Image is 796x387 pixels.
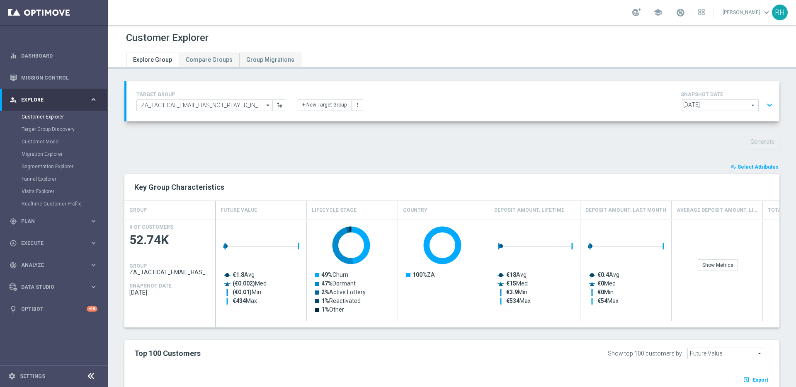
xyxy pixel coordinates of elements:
[9,284,98,290] button: Data Studio keyboard_arrow_right
[597,298,608,304] tspan: €54
[10,298,97,320] div: Optibot
[743,376,752,383] i: open_in_browser
[9,240,98,247] button: play_circle_outline Execute keyboard_arrow_right
[22,126,86,133] a: Target Group Discovery
[608,350,682,357] div: Show top 100 customers by
[10,218,17,225] i: gps_fixed
[22,123,107,135] div: Target Group Discovery
[233,280,255,287] tspan: (€0.002)
[762,8,771,17] span: keyboard_arrow_down
[506,280,516,287] tspan: €15
[352,99,363,111] button: more_vert
[21,298,87,320] a: Optibot
[22,111,107,123] div: Customer Explorer
[22,185,107,198] div: Visits Explorer
[233,271,255,278] text: Avg
[10,96,17,104] i: person_search
[494,203,564,218] h4: Deposit Amount, Lifetime
[506,271,516,278] tspan: €18
[677,203,757,218] h4: Average Deposit Amount, Lifetime
[10,52,17,60] i: equalizer
[21,285,90,290] span: Data Studio
[134,348,500,358] h2: Top 100 Customers
[10,67,97,89] div: Mission Control
[354,102,360,108] i: more_vert
[506,289,527,295] text: Min
[21,45,97,67] a: Dashboard
[246,56,294,63] span: Group Migrations
[597,271,619,278] text: Avg
[233,289,252,296] tspan: (€0.01)
[133,56,172,63] span: Explore Group
[413,271,427,278] tspan: 100%
[10,283,90,291] div: Data Studio
[321,298,329,304] tspan: 1%
[233,271,244,278] tspan: €1.8
[506,289,518,295] tspan: €3.9
[597,280,616,287] text: Med
[90,239,97,247] i: keyboard_arrow_right
[321,289,366,295] text: Active Lottery
[233,289,261,296] text: Min
[772,5,788,20] div: RH
[506,298,520,304] tspan: €534
[10,239,17,247] i: play_circle_outline
[321,271,332,278] tspan: 49%
[722,6,772,19] a: [PERSON_NAME]keyboard_arrow_down
[186,56,233,63] span: Compare Groups
[21,241,90,246] span: Execute
[597,289,614,295] text: Min
[681,92,776,97] h4: SNAPSHOT DATE
[9,75,98,81] button: Mission Control
[764,97,776,113] button: expand_more
[9,306,98,312] button: lightbulb Optibot +10
[20,374,45,379] a: Settings
[653,8,663,17] span: school
[10,45,97,67] div: Dashboard
[10,261,90,269] div: Analyze
[321,280,332,287] tspan: 47%
[22,114,86,120] a: Customer Explorer
[597,289,604,295] tspan: €0
[8,372,16,380] i: settings
[22,148,107,160] div: Migration Explorer
[129,289,211,296] span: 2025-09-24
[136,99,273,111] input: ZA_TACTICAL_EMAIL_HAS_NOT_PLAYED_IN_21_DAYS_LV
[742,374,769,385] button: open_in_browser Export
[22,160,107,173] div: Segmentation Explorer
[90,261,97,269] i: keyboard_arrow_right
[321,298,361,304] text: Reactivated
[221,203,257,218] h4: Future Value
[21,263,90,268] span: Analyze
[10,239,90,247] div: Execute
[321,306,329,313] tspan: 1%
[9,218,98,225] button: gps_fixed Plan keyboard_arrow_right
[22,198,107,210] div: Realtime Customer Profile
[129,232,211,248] span: 52.74K
[264,100,272,111] i: arrow_drop_down
[10,218,90,225] div: Plan
[129,224,173,230] h4: # OF CUSTOMERS
[233,298,257,304] text: Max
[90,217,97,225] i: keyboard_arrow_right
[597,271,609,278] tspan: €0.4
[698,259,738,271] div: Show Metrics
[730,164,736,170] i: playlist_add_check
[746,134,779,150] button: Generate
[738,164,779,170] span: Select Attributes
[506,280,528,287] text: Med
[321,289,329,295] tspan: 2%
[90,283,97,291] i: keyboard_arrow_right
[124,220,216,321] div: Press SPACE to select this row.
[21,67,97,89] a: Mission Control
[597,280,604,287] tspan: €0
[129,283,172,289] h4: SNAPSHOT DATE
[126,32,209,44] h1: Customer Explorer
[597,298,619,304] text: Max
[9,53,98,59] button: equalizer Dashboard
